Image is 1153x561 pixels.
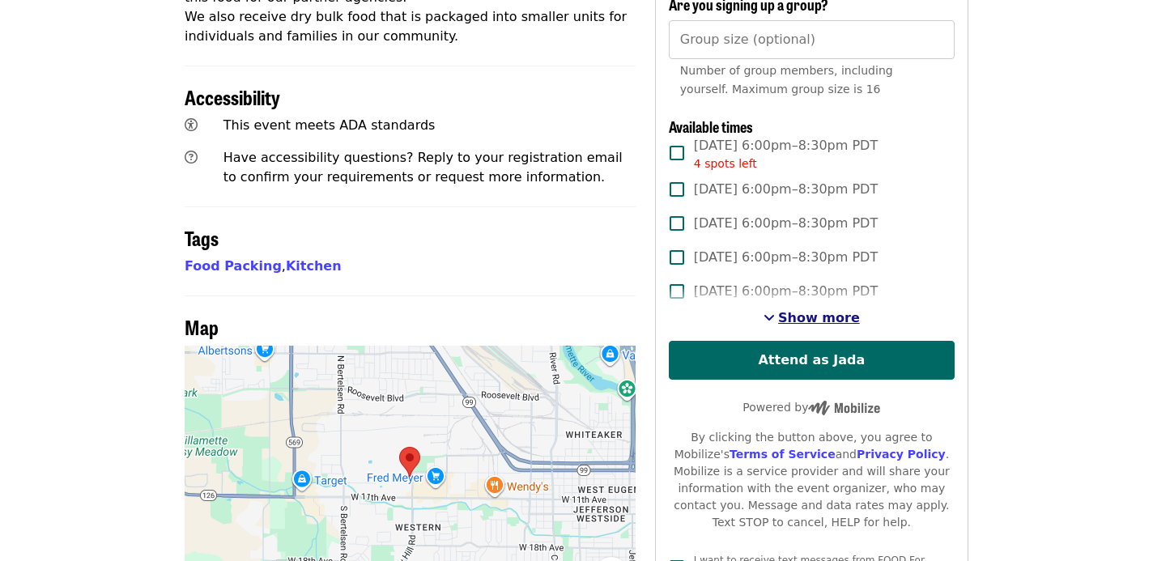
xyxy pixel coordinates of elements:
span: Available times [669,116,753,137]
span: Have accessibility questions? Reply to your registration email to confirm your requirements or re... [223,150,623,185]
span: Show more [778,310,860,325]
span: [DATE] 6:00pm–8:30pm PDT [694,136,878,172]
a: Terms of Service [730,448,836,461]
span: Powered by [742,401,880,414]
span: [DATE] 6:00pm–8:30pm PDT [694,180,878,199]
i: question-circle icon [185,150,198,165]
input: [object Object] [669,20,955,59]
img: Powered by Mobilize [808,401,880,415]
div: By clicking the button above, you agree to Mobilize's and . Mobilize is a service provider and wi... [669,429,955,531]
span: [DATE] 6:00pm–8:30pm PDT [694,214,878,233]
span: This event meets ADA standards [223,117,436,133]
button: Attend as Jada [669,341,955,380]
a: Kitchen [286,258,342,274]
a: Privacy Policy [857,448,946,461]
span: 4 spots left [694,157,757,170]
button: See more timeslots [764,308,860,328]
span: Map [185,312,219,341]
span: , [185,258,286,274]
span: Tags [185,223,219,252]
span: Accessibility [185,83,280,111]
a: Food Packing [185,258,282,274]
span: [DATE] 6:00pm–8:30pm PDT [694,248,878,267]
span: [DATE] 6:00pm–8:30pm PDT [694,282,878,301]
i: universal-access icon [185,117,198,133]
span: Number of group members, including yourself. Maximum group size is 16 [680,64,893,96]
